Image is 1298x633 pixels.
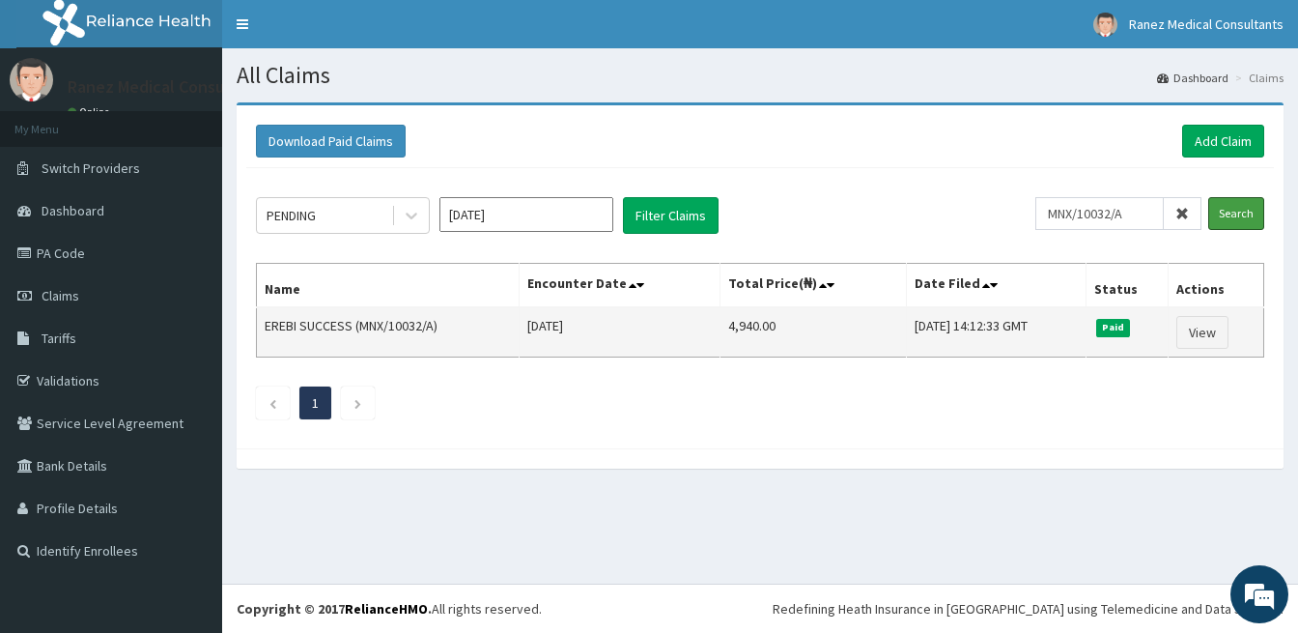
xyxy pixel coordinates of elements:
[42,287,79,304] span: Claims
[623,197,719,234] button: Filter Claims
[1035,197,1164,230] input: Search by HMO ID
[10,58,53,101] img: User Image
[268,394,277,412] a: Previous page
[1230,70,1284,86] li: Claims
[345,600,428,618] a: RelianceHMO
[1176,316,1228,349] a: View
[237,63,1284,88] h1: All Claims
[1086,264,1169,308] th: Status
[100,108,324,133] div: Chat with us now
[353,394,362,412] a: Next page
[1182,125,1264,158] a: Add Claim
[720,264,906,308] th: Total Price(₦)
[237,600,432,618] strong: Copyright © 2017 .
[112,192,267,388] span: We're online!
[257,264,520,308] th: Name
[906,264,1086,308] th: Date Filed
[257,307,520,358] td: EREBI SUCCESS (MNX/10032/A)
[1093,13,1117,37] img: User Image
[519,264,720,308] th: Encounter Date
[68,105,114,119] a: Online
[10,425,368,493] textarea: Type your message and hit 'Enter'
[1129,15,1284,33] span: Ranez Medical Consultants
[68,78,270,96] p: Ranez Medical Consultants
[1169,264,1264,308] th: Actions
[519,307,720,358] td: [DATE]
[42,330,76,347] span: Tariffs
[773,599,1284,619] div: Redefining Heath Insurance in [GEOGRAPHIC_DATA] using Telemedicine and Data Science!
[720,307,906,358] td: 4,940.00
[42,202,104,219] span: Dashboard
[1208,197,1264,230] input: Search
[267,206,316,225] div: PENDING
[312,394,319,412] a: Page 1 is your current page
[42,159,140,177] span: Switch Providers
[317,10,363,56] div: Minimize live chat window
[36,97,78,145] img: d_794563401_company_1708531726252_794563401
[222,584,1298,633] footer: All rights reserved.
[1096,319,1131,336] span: Paid
[906,307,1086,358] td: [DATE] 14:12:33 GMT
[1157,70,1228,86] a: Dashboard
[256,125,406,158] button: Download Paid Claims
[439,197,613,232] input: Select Month and Year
